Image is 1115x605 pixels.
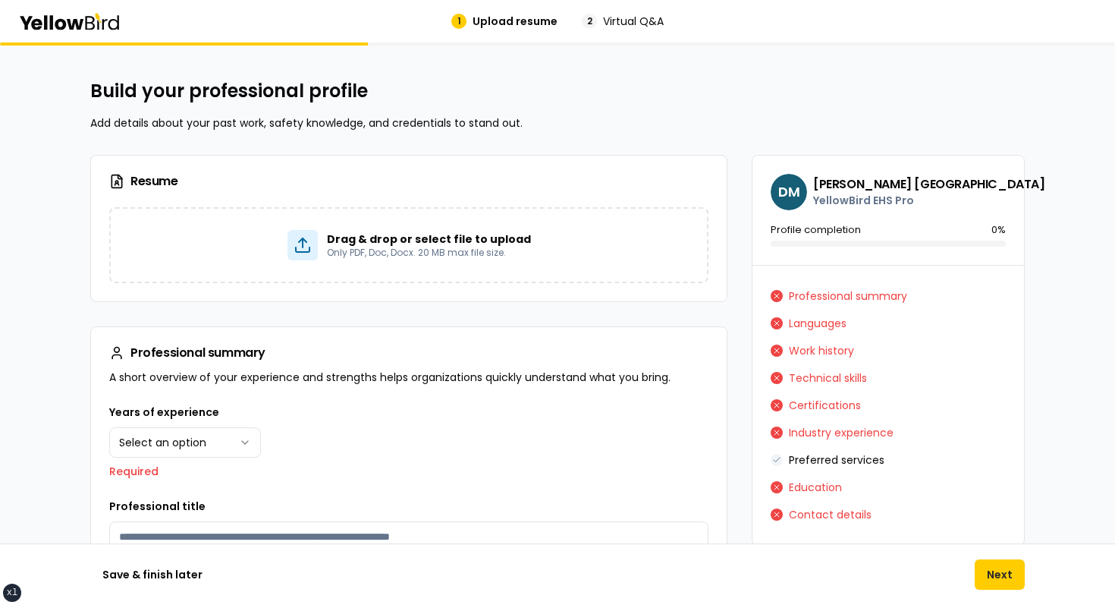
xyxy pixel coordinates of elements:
label: Years of experience [109,405,219,420]
button: Contact details [789,503,872,527]
h3: Professional summary [109,345,265,361]
p: 0 % [991,222,1006,238]
h2: Build your professional profile [90,79,1025,103]
div: xl [7,587,17,599]
p: Add details about your past work, safety knowledge, and credentials to stand out. [90,115,1025,131]
span: DM [771,174,807,210]
p: A short overview of your experience and strengths helps organizations quickly understand what you... [109,370,708,385]
p: Only PDF, Doc, Docx. 20 MB max file size. [327,247,531,259]
div: Drag & drop or select file to uploadOnly PDF, Doc, Docx. 20 MB max file size. [109,207,708,283]
p: Profile completion [771,222,861,238]
span: Upload resume [473,14,557,29]
button: Education [789,475,842,499]
button: Languages [789,311,846,336]
label: Professional title [109,499,206,514]
button: Professional summary [789,284,907,308]
button: Next [975,559,1025,590]
button: Industry experience [789,421,894,445]
p: YellowBird EHS Pro [813,193,1045,208]
span: Virtual Q&A [603,14,664,29]
div: 2 [582,14,597,29]
div: 1 [451,14,466,29]
h3: [PERSON_NAME] [GEOGRAPHIC_DATA] [813,176,1045,193]
button: Preferred services [789,448,884,472]
button: Certifications [789,393,861,418]
button: Technical skills [789,366,867,390]
button: Work history [789,339,854,363]
p: Drag & drop or select file to upload [327,232,531,247]
button: Save & finish later [90,559,215,590]
h3: Resume [109,174,708,189]
p: Required [109,464,708,479]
